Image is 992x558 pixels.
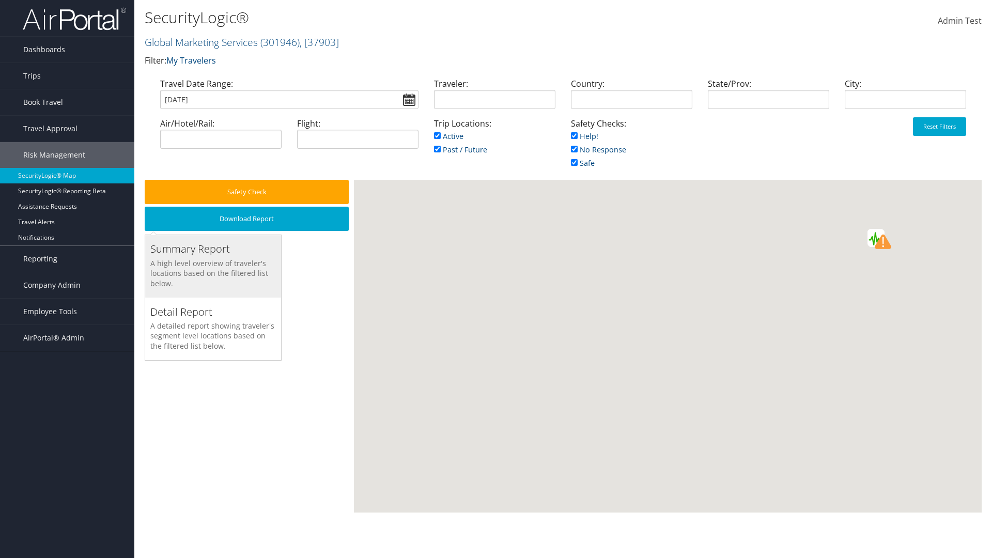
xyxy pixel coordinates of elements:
span: Reporting [23,246,57,272]
a: Global Marketing Services [145,35,339,49]
a: My Travelers [166,55,216,66]
div: Air/Hotel/Rail: [152,117,289,157]
p: Filter: [145,54,703,68]
div: Red earthquake alert (Magnitude 6M, Depth:8km) in Afghanistan 31/08/2025 19:17 UTC, 270 thousand ... [867,230,884,246]
div: Green earthquake alert (Magnitude 4.7M, Depth:10km) in Afghanistan 01/09/2025 02:43 UTC, 11.6 mil... [868,229,885,246]
span: Employee Tools [23,299,77,324]
span: Risk Management [23,142,85,168]
div: Country: [563,78,700,117]
span: Travel Approval [23,116,78,142]
h3: Summary Report [150,242,276,256]
div: Green earthquake alert (Magnitude 4.5M, Depth:10km) in Afghanistan 31/08/2025 19:38 UTC, 16.3 mil... [868,230,885,247]
h5: A detailed report showing traveler's segment level locations based on the filtered list below. [150,321,276,351]
button: Safety Check [145,180,349,204]
span: Book Travel [23,89,63,115]
a: No Response [571,145,626,154]
h5: A high level overview of traveler's locations based on the filtered list below. [150,258,276,289]
a: Safe [571,158,595,168]
a: Past / Future [434,145,487,154]
div: Travel Date Range: [152,78,426,117]
div: Safety Checks: [563,117,700,180]
a: Help! [571,131,598,141]
h1: SecurityLogic® [145,7,703,28]
span: Admin Test [938,15,982,26]
span: Company Admin [23,272,81,298]
img: airportal-logo.png [23,7,126,31]
button: Download Report [145,207,349,231]
h3: Detail Report [150,305,276,319]
div: City: [837,78,974,117]
span: Trips [23,63,41,89]
span: ( 301946 ) [260,35,300,49]
button: Reset Filters [913,117,966,136]
div: Flight: [289,117,426,157]
a: Active [434,131,463,141]
a: Admin Test [938,5,982,37]
div: Trip Locations: [426,117,563,166]
span: , [ 37903 ] [300,35,339,49]
span: Dashboards [23,37,65,63]
div: State/Prov: [700,78,837,117]
span: AirPortal® Admin [23,325,84,351]
div: Traveler: [426,78,563,117]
